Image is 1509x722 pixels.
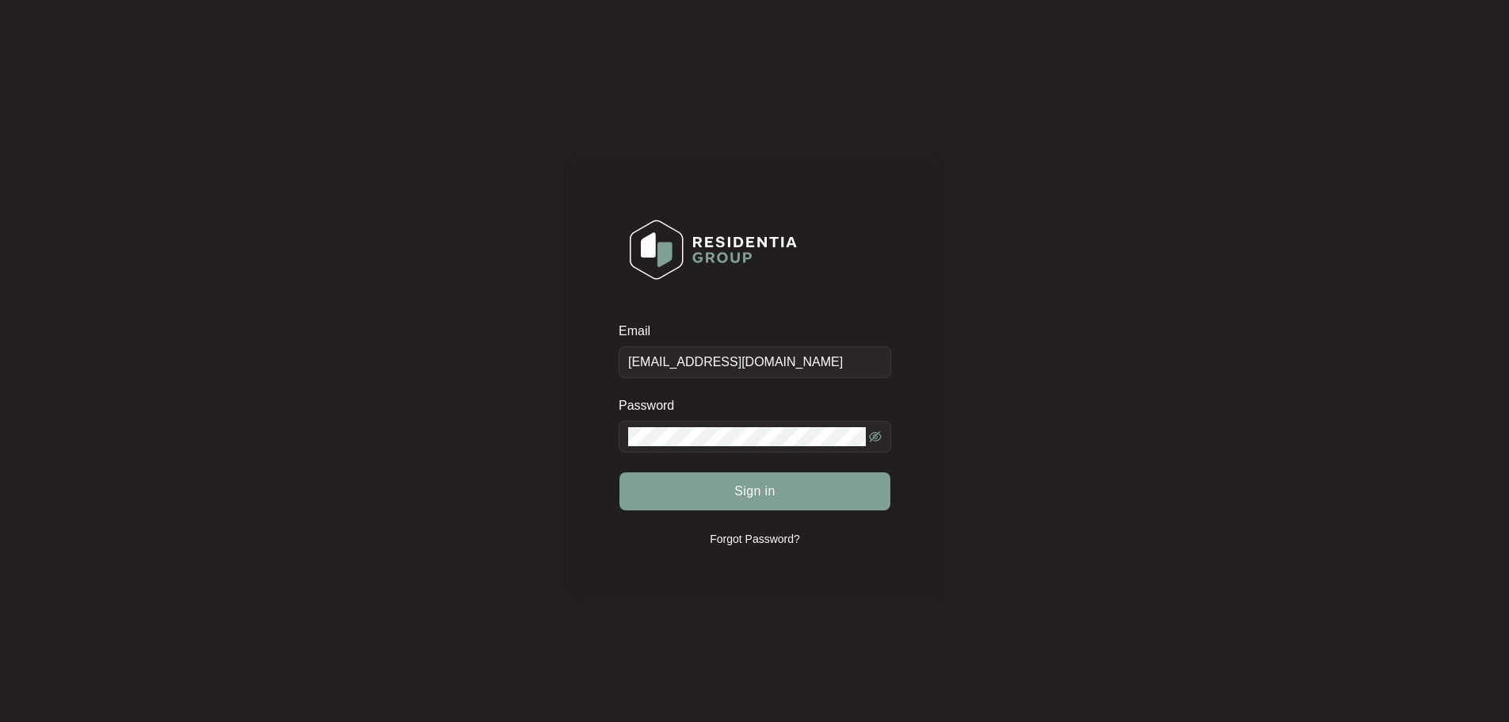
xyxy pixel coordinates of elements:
[734,482,775,501] span: Sign in
[710,531,800,547] p: Forgot Password?
[619,472,890,510] button: Sign in
[869,430,882,443] span: eye-invisible
[628,427,866,446] input: Password
[619,323,661,339] label: Email
[619,346,891,378] input: Email
[619,209,807,290] img: Login Logo
[619,398,686,414] label: Password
